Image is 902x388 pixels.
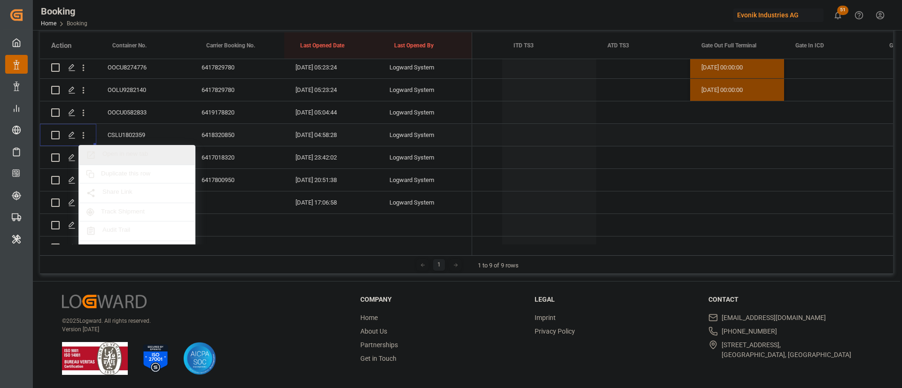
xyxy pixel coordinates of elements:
[96,79,190,101] div: OOLU9282140
[360,355,397,362] a: Get in Touch
[190,169,284,191] div: 6417800950
[206,42,255,49] span: Carrier Booking No.
[827,5,848,26] button: show 51 new notifications
[378,124,472,146] div: Logward System
[535,327,575,335] a: Privacy Policy
[40,101,472,124] div: Press SPACE to select this row.
[62,342,128,375] img: ISO 9001 & ISO 14001 Certification
[690,56,784,78] div: [DATE] 00:00:00
[96,101,190,123] div: OOCU0582833
[40,79,472,101] div: Press SPACE to select this row.
[62,325,337,334] p: Version [DATE]
[378,79,472,101] div: Logward System
[190,124,284,146] div: 6418320850
[360,341,398,349] a: Partnerships
[378,56,472,78] div: Logward System
[62,295,147,308] img: Logward Logo
[478,261,519,270] div: 1 to 9 of 9 rows
[40,191,472,214] div: Press SPACE to select this row.
[40,236,472,259] div: Press SPACE to select this row.
[535,314,556,321] a: Imprint
[607,42,629,49] span: ATD TS3
[284,124,378,146] div: [DATE] 04:58:28
[40,169,472,191] div: Press SPACE to select this row.
[41,20,56,27] a: Home
[284,79,378,101] div: [DATE] 05:23:24
[40,56,472,79] div: Press SPACE to select this row.
[701,42,756,49] span: Gate Out Full Terminal
[690,79,784,101] div: [DATE] 00:00:00
[513,42,534,49] span: ITD TS3
[360,314,378,321] a: Home
[190,146,284,168] div: 6417018320
[190,101,284,123] div: 6419178820
[284,56,378,78] div: [DATE] 05:23:24
[96,124,190,146] div: CSLU1802359
[96,56,190,78] div: OOCU8274776
[360,327,387,335] a: About Us
[722,340,851,360] span: [STREET_ADDRESS], [GEOGRAPHIC_DATA], [GEOGRAPHIC_DATA]
[394,42,434,49] span: Last Opened By
[733,6,827,24] button: Evonik Industries AG
[51,41,71,50] div: Action
[284,146,378,168] div: [DATE] 23:42:02
[40,124,472,146] div: Press SPACE to select this row.
[433,259,445,271] div: 1
[708,295,871,304] h3: Contact
[41,4,87,18] div: Booking
[722,327,777,336] span: [PHONE_NUMBER]
[139,342,172,375] img: ISO 27001 Certification
[62,317,337,325] p: © 2025 Logward. All rights reserved.
[284,101,378,123] div: [DATE] 05:04:44
[360,295,523,304] h3: Company
[733,8,824,22] div: Evonik Industries AG
[40,146,472,169] div: Press SPACE to select this row.
[795,42,824,49] span: Gate In ICD
[190,56,284,78] div: 6417829780
[284,191,378,213] div: [DATE] 17:06:58
[300,42,344,49] span: Last Opened Date
[378,101,472,123] div: Logward System
[183,342,216,375] img: AICPA SOC
[190,79,284,101] div: 6417829780
[848,5,870,26] button: Help Center
[112,42,147,49] span: Container No.
[722,313,826,323] span: [EMAIL_ADDRESS][DOMAIN_NAME]
[378,169,472,191] div: Logward System
[837,6,848,15] span: 51
[378,191,472,213] div: Logward System
[284,169,378,191] div: [DATE] 20:51:38
[40,214,472,236] div: Press SPACE to select this row.
[378,146,472,168] div: Logward System
[535,295,697,304] h3: Legal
